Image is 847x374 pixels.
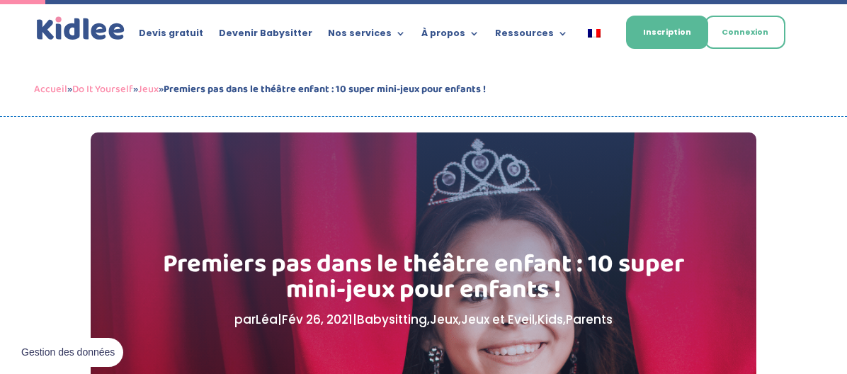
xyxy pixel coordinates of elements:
span: Fév 26, 2021 [282,311,353,328]
h1: Premiers pas dans le théâtre enfant : 10 super mini-jeux pour enfants ! [162,251,686,310]
a: Babysitting [357,311,427,328]
p: par | | , , , , [162,310,686,330]
a: Parents [566,311,613,328]
a: Jeux [430,311,458,328]
a: Kids [538,311,563,328]
span: Gestion des données [21,346,115,359]
button: Gestion des données [13,338,123,368]
a: Jeux et Eveil [461,311,535,328]
a: Léa [256,311,278,328]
